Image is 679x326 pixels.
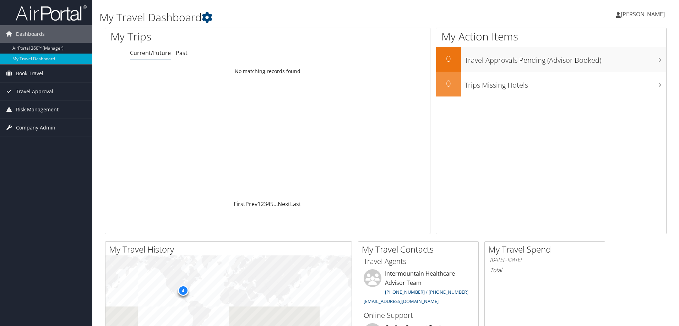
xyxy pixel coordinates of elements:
[490,266,599,274] h6: Total
[110,29,289,44] h1: My Trips
[436,47,666,72] a: 0Travel Approvals Pending (Advisor Booked)
[178,285,188,296] div: 4
[261,200,264,208] a: 2
[109,243,352,255] h2: My Travel History
[436,53,461,65] h2: 0
[234,200,245,208] a: First
[267,200,270,208] a: 4
[99,10,481,25] h1: My Travel Dashboard
[290,200,301,208] a: Last
[385,289,468,295] a: [PHONE_NUMBER] / [PHONE_NUMBER]
[264,200,267,208] a: 3
[270,200,273,208] a: 5
[176,49,188,57] a: Past
[16,25,45,43] span: Dashboards
[364,298,439,304] a: [EMAIL_ADDRESS][DOMAIN_NAME]
[16,101,59,118] span: Risk Management
[465,52,666,65] h3: Travel Approvals Pending (Advisor Booked)
[436,77,461,89] h2: 0
[616,4,672,25] a: [PERSON_NAME]
[130,49,171,57] a: Current/Future
[488,243,605,255] h2: My Travel Spend
[257,200,261,208] a: 1
[278,200,290,208] a: Next
[436,72,666,96] a: 0Trips Missing Hotels
[360,269,477,307] li: Intermountain Healthcare Advisor Team
[16,83,53,100] span: Travel Approval
[273,200,278,208] span: …
[490,256,599,263] h6: [DATE] - [DATE]
[621,10,665,18] span: [PERSON_NAME]
[436,29,666,44] h1: My Action Items
[364,256,473,266] h3: Travel Agents
[362,243,478,255] h2: My Travel Contacts
[105,65,430,78] td: No matching records found
[245,200,257,208] a: Prev
[16,65,43,82] span: Book Travel
[16,5,87,21] img: airportal-logo.png
[364,310,473,320] h3: Online Support
[16,119,55,137] span: Company Admin
[465,77,666,90] h3: Trips Missing Hotels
